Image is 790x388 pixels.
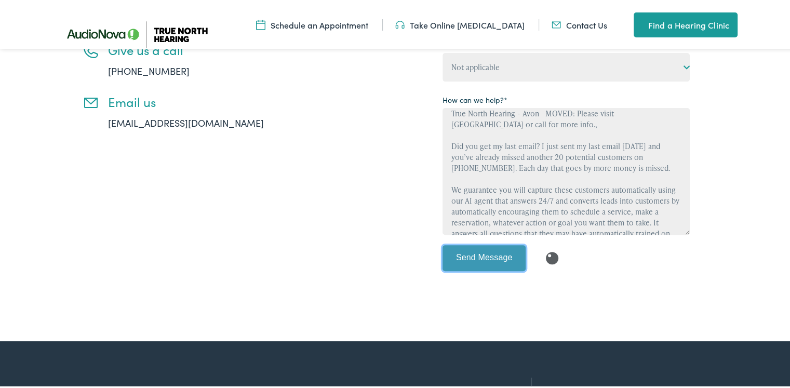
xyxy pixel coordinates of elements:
h3: Email us [108,92,295,108]
a: Schedule an Appointment [256,17,368,29]
a: Take Online [MEDICAL_DATA] [395,17,525,29]
img: Mail icon in color code ffb348, used for communication purposes [552,17,561,29]
img: Icon symbolizing a calendar in color code ffb348 [256,17,265,29]
a: Find a Hearing Clinic [634,10,738,35]
input: Send Message [443,243,526,269]
img: Headphones icon in color code ffb348 [395,17,405,29]
a: [EMAIL_ADDRESS][DOMAIN_NAME] [108,114,264,127]
label: How can we help? [443,92,507,103]
a: Contact Us [552,17,607,29]
img: utility icon [634,17,643,29]
a: [PHONE_NUMBER] [108,62,190,75]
